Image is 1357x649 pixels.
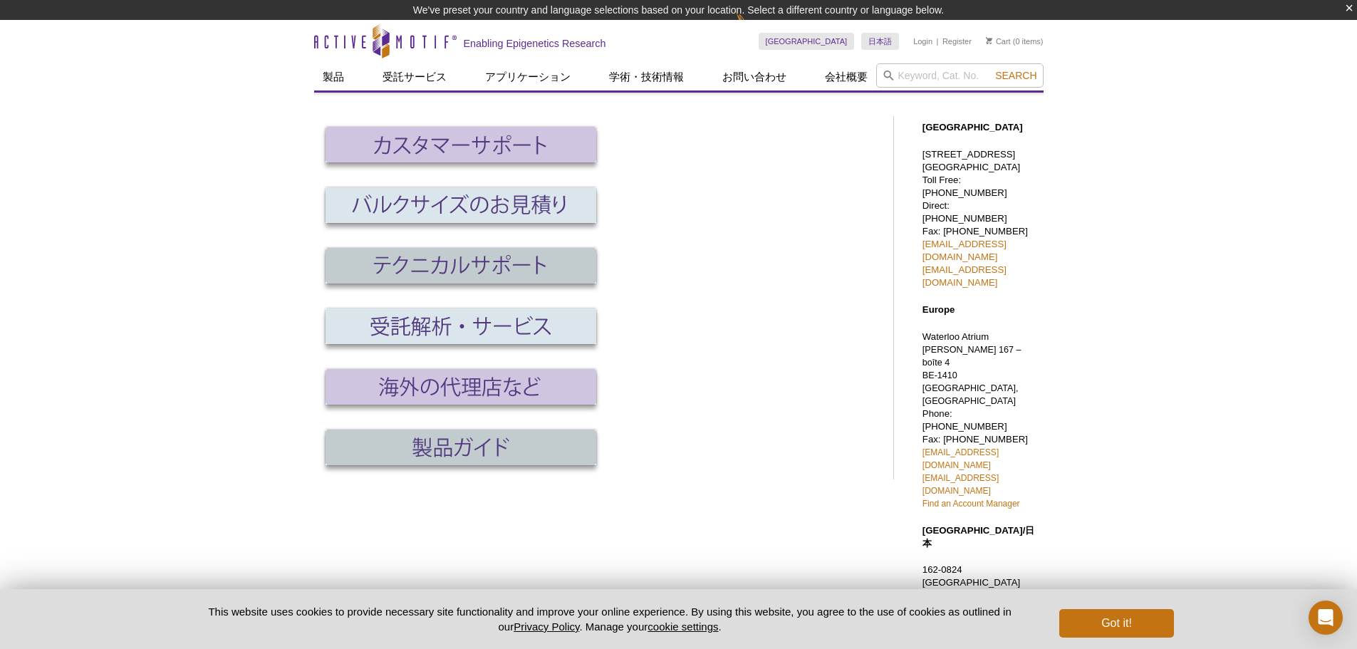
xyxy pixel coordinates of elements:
[922,473,999,496] a: [EMAIL_ADDRESS][DOMAIN_NAME]
[514,621,579,633] a: Privacy Policy
[326,127,596,162] img: Contact Customer Support
[314,63,353,90] a: 製品
[942,36,972,46] a: Register
[600,63,692,90] a: 学術・技術情報
[922,148,1036,289] p: [STREET_ADDRESS] [GEOGRAPHIC_DATA] Toll Free: [PHONE_NUMBER] Direct: [PHONE_NUMBER] Fax: [PHONE_N...
[736,11,774,44] img: Change Here
[986,37,992,44] img: Your Cart
[986,36,1011,46] a: Cart
[922,264,1007,288] a: [EMAIL_ADDRESS][DOMAIN_NAME]
[922,345,1021,406] span: [PERSON_NAME] 167 – boîte 4 BE-1410 [GEOGRAPHIC_DATA], [GEOGRAPHIC_DATA]
[995,70,1036,81] span: Search
[816,63,876,90] a: 会社概要
[321,407,600,417] a: 海外の代理店
[922,239,1007,262] a: [EMAIL_ADDRESS][DOMAIN_NAME]
[326,430,596,465] img: Obtain Product Literature
[326,369,596,405] img: Find a Distributor
[922,304,955,315] strong: Europe
[321,165,600,175] a: カスタマーサポート
[876,63,1044,88] input: Keyword, Cat. No.
[184,604,1036,634] p: This website uses cookies to provide necessary site functionality and improve your online experie...
[714,63,795,90] a: お問い合わせ
[326,248,596,284] img: Contact Technical Support
[922,331,1036,510] p: Waterloo Atrium Phone: [PHONE_NUMBER] Fax: [PHONE_NUMBER]
[464,37,606,50] h2: Enabling Epigenetics Research
[326,308,596,344] img: Contact the Services Group
[321,346,600,357] a: 受託解析、サービス
[1309,601,1343,635] div: Open Intercom Messenger
[321,286,600,296] a: テクニカルサポート
[321,225,600,236] a: バルクサイズの見積・注文
[922,447,999,470] a: [EMAIL_ADDRESS][DOMAIN_NAME]
[759,33,855,50] a: [GEOGRAPHIC_DATA]
[922,499,1020,509] a: Find an Account Manager
[922,525,1035,549] strong: [GEOGRAPHIC_DATA]/日本
[326,187,596,223] img: Order in Bulk
[986,33,1044,50] li: (0 items)
[937,33,939,50] li: |
[991,69,1041,82] button: Search
[477,63,579,90] a: アプリケーション
[913,36,932,46] a: Login
[922,122,1023,133] strong: [GEOGRAPHIC_DATA]
[1059,609,1173,638] button: Got it!
[374,63,455,90] a: 受託サービス
[321,467,600,478] a: 各種製品ガイド
[861,33,899,50] a: 日本語
[648,621,718,633] button: cookie settings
